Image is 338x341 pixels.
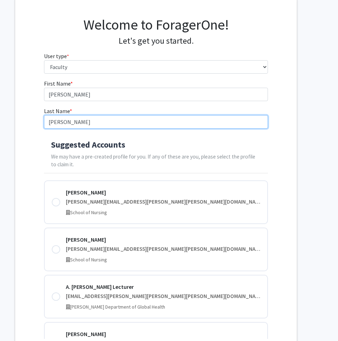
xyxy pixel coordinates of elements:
div: A. [PERSON_NAME] Lecturer [66,283,261,291]
span: First Name [44,80,70,87]
div: [PERSON_NAME][EMAIL_ADDRESS][PERSON_NAME][PERSON_NAME][DOMAIN_NAME] [66,198,261,206]
h1: Welcome to ForagerOne! [44,16,268,33]
div: [PERSON_NAME][EMAIL_ADDRESS][PERSON_NAME][PERSON_NAME][DOMAIN_NAME] [66,245,261,253]
div: [PERSON_NAME] [66,188,261,197]
span: School of Nursing [70,256,107,263]
div: [PERSON_NAME] [66,330,261,338]
span: Last Name [44,107,70,114]
p: We may have a pre-created profile for you. If any of these are you, please select the profile to ... [51,153,261,169]
label: User type [44,52,69,60]
h4: Let's get you started. [44,36,268,46]
span: [PERSON_NAME] Department of Global Health [70,304,165,310]
span: School of Nursing [70,209,107,216]
iframe: Chat [5,309,30,336]
div: [EMAIL_ADDRESS][PERSON_NAME][PERSON_NAME][PERSON_NAME][DOMAIN_NAME] [66,292,261,300]
div: [PERSON_NAME] [66,235,261,244]
h4: Suggested Accounts [51,140,261,150]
